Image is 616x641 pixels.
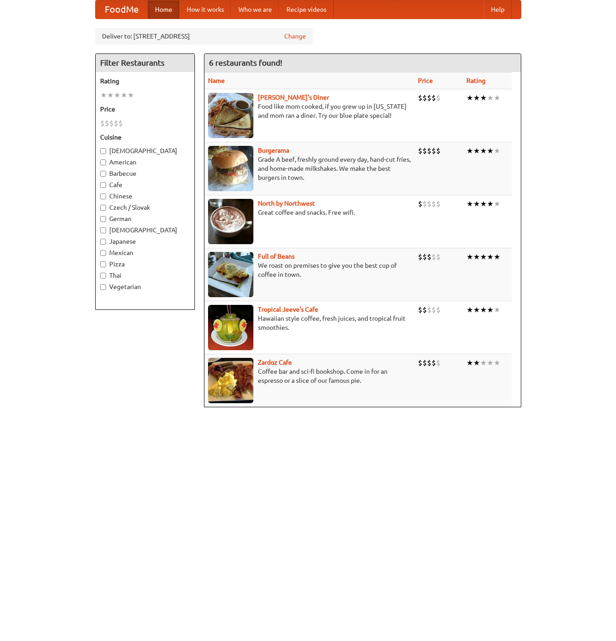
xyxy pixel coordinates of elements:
[231,0,279,19] a: Who we are
[100,273,106,279] input: Thai
[208,252,253,297] img: beans.jpg
[100,105,190,114] h5: Price
[427,252,432,262] li: $
[436,93,441,103] li: $
[422,199,427,209] li: $
[487,252,494,262] li: ★
[436,358,441,368] li: $
[432,252,436,262] li: $
[432,358,436,368] li: $
[487,146,494,156] li: ★
[258,94,329,101] a: [PERSON_NAME]'s Diner
[258,200,315,207] a: North by Northwest
[100,227,106,233] input: [DEMOGRAPHIC_DATA]
[473,358,480,368] li: ★
[114,118,118,128] li: $
[100,226,190,235] label: [DEMOGRAPHIC_DATA]
[109,118,114,128] li: $
[427,146,432,156] li: $
[473,199,480,209] li: ★
[100,261,106,267] input: Pizza
[422,305,427,315] li: $
[418,252,422,262] li: $
[427,93,432,103] li: $
[208,93,253,138] img: sallys.jpg
[208,102,411,120] p: Food like mom cooked, if you grew up in [US_STATE] and mom ran a diner. Try our blue plate special!
[100,271,190,280] label: Thai
[480,199,487,209] li: ★
[487,358,494,368] li: ★
[100,171,106,177] input: Barbecue
[208,358,253,403] img: zardoz.jpg
[100,192,190,201] label: Chinese
[95,28,313,44] div: Deliver to: [STREET_ADDRESS]
[494,358,500,368] li: ★
[100,118,105,128] li: $
[121,90,127,100] li: ★
[466,77,485,84] a: Rating
[494,93,500,103] li: ★
[100,169,190,178] label: Barbecue
[208,155,411,182] p: Grade A beef, freshly ground every day, hand-cut fries, and home-made milkshakes. We make the bes...
[466,252,473,262] li: ★
[418,77,433,84] a: Price
[427,199,432,209] li: $
[100,239,106,245] input: Japanese
[422,93,427,103] li: $
[100,203,190,212] label: Czech / Slovak
[418,93,422,103] li: $
[487,93,494,103] li: ★
[466,93,473,103] li: ★
[422,146,427,156] li: $
[418,305,422,315] li: $
[105,118,109,128] li: $
[100,237,190,246] label: Japanese
[258,359,292,366] a: Zardoz Cafe
[100,77,190,86] h5: Rating
[100,182,106,188] input: Cafe
[473,252,480,262] li: ★
[494,305,500,315] li: ★
[427,305,432,315] li: $
[466,305,473,315] li: ★
[422,252,427,262] li: $
[96,0,148,19] a: FoodMe
[418,146,422,156] li: $
[127,90,134,100] li: ★
[100,205,106,211] input: Czech / Slovak
[100,180,190,189] label: Cafe
[487,199,494,209] li: ★
[466,358,473,368] li: ★
[100,148,106,154] input: [DEMOGRAPHIC_DATA]
[100,158,190,167] label: American
[494,199,500,209] li: ★
[284,32,306,41] a: Change
[208,146,253,191] img: burgerama.jpg
[422,358,427,368] li: $
[100,159,106,165] input: American
[494,252,500,262] li: ★
[436,146,441,156] li: $
[100,90,107,100] li: ★
[258,253,295,260] a: Full of Beans
[208,77,225,84] a: Name
[208,261,411,279] p: We roast on premises to give you the best cup of coffee in town.
[418,199,422,209] li: $
[494,146,500,156] li: ★
[427,358,432,368] li: $
[208,367,411,385] p: Coffee bar and sci-fi bookshop. Come in for an espresso or a slice of our famous pie.
[118,118,123,128] li: $
[100,193,106,199] input: Chinese
[258,147,289,154] a: Burgerama
[480,358,487,368] li: ★
[480,146,487,156] li: ★
[100,250,106,256] input: Mexican
[480,305,487,315] li: ★
[279,0,334,19] a: Recipe videos
[100,216,106,222] input: German
[473,146,480,156] li: ★
[487,305,494,315] li: ★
